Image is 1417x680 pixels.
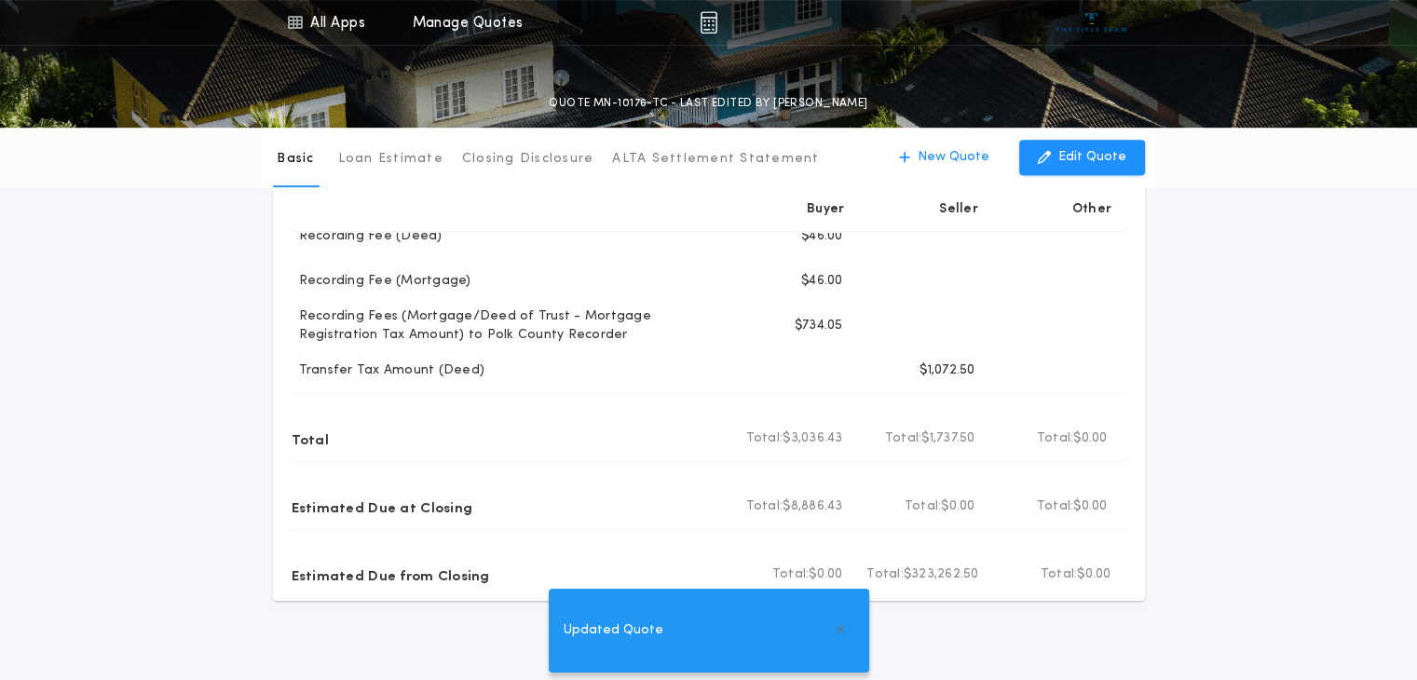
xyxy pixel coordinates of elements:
p: Buyer [807,200,844,219]
span: $3,036.43 [783,429,842,448]
p: Seller [939,200,978,219]
b: Total: [746,429,783,448]
p: Loan Estimate [338,150,443,169]
p: Recording Fee (Deed) [292,227,443,246]
span: $0.00 [1077,565,1110,584]
b: Total: [1037,429,1074,448]
p: Recording Fees (Mortgage/Deed of Trust - Mortgage Registration Tax Amount) to Polk County Recorder [292,307,726,345]
span: $0.00 [1073,429,1107,448]
span: $8,886.43 [783,497,842,516]
span: $1,737.50 [921,429,974,448]
b: Total: [1037,497,1074,516]
b: Total: [885,429,922,448]
p: Edit Quote [1058,148,1126,167]
p: $46.00 [801,227,843,246]
p: QUOTE MN-10176-TC - LAST EDITED BY [PERSON_NAME] [549,94,867,113]
b: Total: [746,497,783,516]
span: $0.00 [941,497,974,516]
button: New Quote [880,140,1008,175]
p: Other [1071,200,1110,219]
p: ALTA Settlement Statement [612,150,819,169]
img: img [700,11,717,34]
img: vs-icon [1056,13,1126,32]
b: Total: [772,565,810,584]
b: Total: [1041,565,1078,584]
span: $0.00 [1073,497,1107,516]
p: Closing Disclosure [462,150,594,169]
p: Basic [277,150,314,169]
p: New Quote [918,148,989,167]
span: Updated Quote [564,620,663,641]
p: Estimated Due from Closing [292,560,490,590]
span: $0.00 [809,565,842,584]
b: Total: [866,565,904,584]
p: Total [292,424,329,454]
span: $323,262.50 [904,565,979,584]
p: Transfer Tax Amount (Deed) [292,361,485,380]
p: $734.05 [795,317,843,335]
button: Edit Quote [1019,140,1145,175]
p: $1,072.50 [920,361,974,380]
p: $46.00 [801,272,843,291]
b: Total: [905,497,942,516]
p: Recording Fee (Mortgage) [292,272,471,291]
p: Estimated Due at Closing [292,492,473,522]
